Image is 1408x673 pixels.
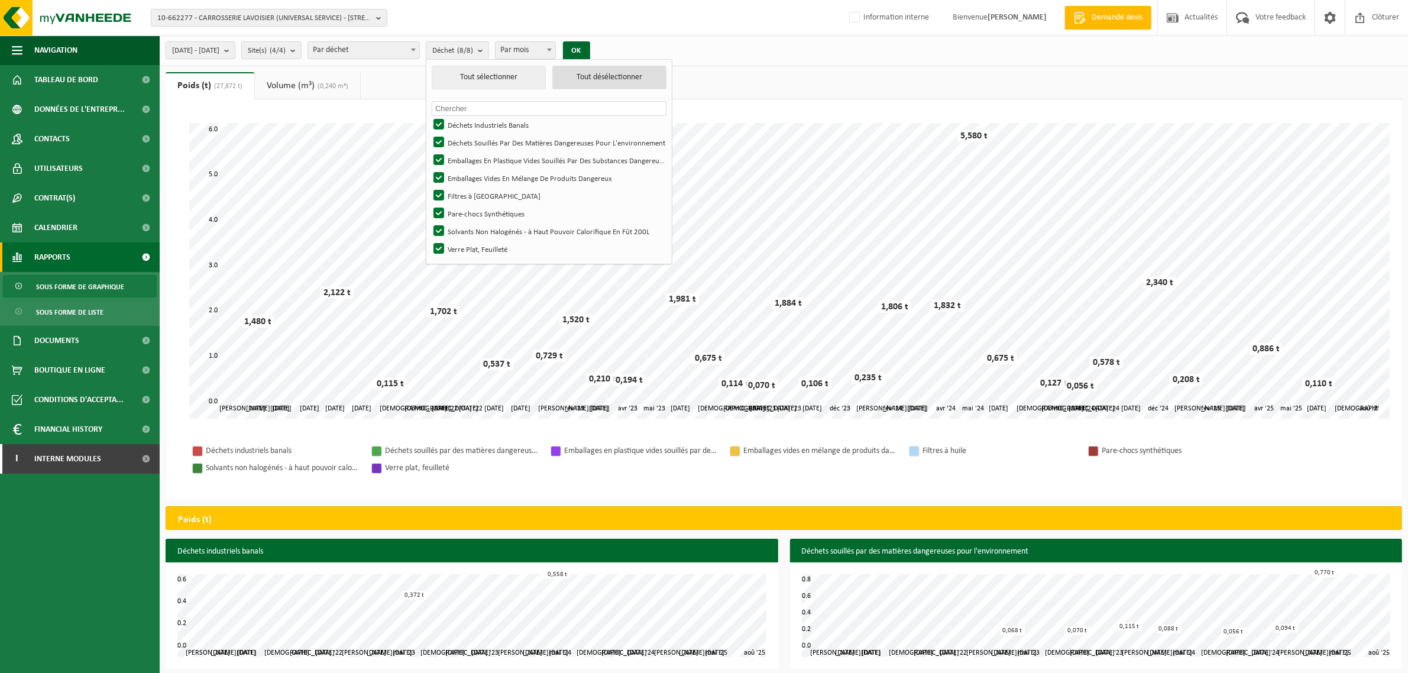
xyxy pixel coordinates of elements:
span: (0,240 m³) [315,83,348,90]
a: Poids (t) [166,72,254,99]
h2: Poids (t) [166,507,224,533]
span: Par mois [495,41,556,59]
span: Interne modules [34,444,101,474]
span: Utilisateurs [34,154,83,183]
span: Rapports [34,242,70,272]
div: 0,537 t [480,358,513,370]
span: 10-662277 - CARROSSERIE LAVOISIER (UNIVERSAL SERVICE) - [STREET_ADDRESS] [157,9,371,27]
label: Pare-chocs Synthétiques [431,205,666,222]
div: 1,832 t [931,300,964,312]
button: [DATE] - [DATE] [166,41,235,59]
div: 1,520 t [559,314,593,326]
span: Site(s) [248,42,286,60]
div: 0,194 t [613,374,646,386]
span: Navigation [34,35,77,65]
div: 0,372 t [402,591,427,600]
span: Financial History [34,415,102,444]
label: Solvants Non Halogénés - à Haut Pouvoir Calorifique En Fût 200L [431,222,666,240]
label: Filtres à [GEOGRAPHIC_DATA] [431,187,666,205]
label: Déchets Industriels Banals [431,116,666,134]
button: Tout sélectionner [432,66,546,89]
span: Déchet [432,42,473,60]
span: Calendrier [34,213,77,242]
div: 2,122 t [321,287,354,299]
strong: [PERSON_NAME] [988,13,1047,22]
div: 1,702 t [427,306,460,318]
div: 1,884 t [772,297,805,309]
div: 0,675 t [692,352,725,364]
div: 0,127 t [1037,377,1070,389]
label: Déchets Souillés Par Des Matières Dangereuses Pour L'environnement [431,134,666,151]
button: Tout désélectionner [552,66,666,89]
div: 0,070 t [1065,626,1090,635]
a: Sous forme de liste [3,300,157,323]
div: 0,235 t [852,372,885,384]
span: Données de l'entrepr... [34,95,125,124]
span: Par déchet [308,42,419,59]
div: 0,770 t [1312,568,1338,577]
div: 2,340 t [1143,277,1176,289]
div: 0,056 t [1221,627,1247,636]
span: Demande devis [1089,12,1145,24]
div: 0,070 t [745,380,778,391]
div: 5,580 t [957,130,991,142]
span: Documents [34,326,79,355]
label: Emballages Vides En Mélange De Produits Dangereux [431,169,666,187]
div: 0,094 t [1273,624,1299,633]
span: [DATE] - [DATE] [172,42,219,60]
button: OK [563,41,590,60]
div: 1,981 t [666,293,699,305]
div: Pare-chocs synthétiques [1102,444,1255,458]
div: 0,210 t [586,373,619,385]
div: 0,208 t [1170,374,1203,386]
div: 0,068 t [1000,626,1025,635]
div: 0,115 t [1117,622,1142,631]
div: 1,806 t [878,301,911,313]
div: Déchets industriels banals [206,444,360,458]
label: Emballages En Plastique Vides Souillés Par Des Substances Dangereuses [431,151,666,169]
span: Sous forme de graphique [36,276,124,298]
div: 0,114 t [718,378,752,390]
label: Verre Plat, Feuilleté [431,240,666,258]
h3: Déchets souillés par des matières dangereuses pour l'environnement [790,539,1403,565]
count: (8/8) [457,47,473,54]
label: Information interne [847,9,929,27]
h3: Déchets industriels banals [166,539,778,565]
a: Volume (m³) [255,72,360,99]
span: Boutique en ligne [34,355,105,385]
span: Contrat(s) [34,183,75,213]
div: Verre plat, feuilleté [385,461,539,475]
span: Sous forme de liste [36,301,103,323]
button: 10-662277 - CARROSSERIE LAVOISIER (UNIVERSAL SERVICE) - [STREET_ADDRESS] [151,9,387,27]
a: Demande devis [1064,6,1151,30]
div: 0,729 t [533,350,566,362]
div: 0,106 t [798,378,831,390]
button: Site(s)(4/4) [241,41,302,59]
div: Solvants non halogénés - à haut pouvoir calorifique en fût 200L [206,461,360,475]
a: Sous forme de graphique [3,275,157,297]
button: Déchet(8/8) [426,41,489,59]
div: 0,110 t [1302,378,1335,390]
span: Par mois [496,42,555,59]
span: Contacts [34,124,70,154]
span: I [12,444,22,474]
div: 0,578 t [1090,357,1123,368]
span: Conditions d'accepta... [34,385,124,415]
span: Par déchet [308,41,420,59]
div: 1,480 t [241,316,274,328]
div: 0,115 t [374,378,407,390]
div: Déchets souillés par des matières dangereuses pour l'environnement [385,444,539,458]
count: (4/4) [270,47,286,54]
input: Chercher [432,101,666,116]
div: Emballages en plastique vides souillés par des substances dangereuses [564,444,718,458]
span: Tableau de bord [34,65,98,95]
div: 0,558 t [545,570,570,579]
div: Filtres à huile [923,444,1076,458]
div: 0,056 t [1064,380,1097,392]
div: 0,675 t [984,352,1017,364]
div: 0,088 t [1156,625,1182,633]
span: (27,872 t) [211,83,242,90]
div: Emballages vides en mélange de produits dangereux [743,444,897,458]
div: 0,886 t [1250,343,1283,355]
